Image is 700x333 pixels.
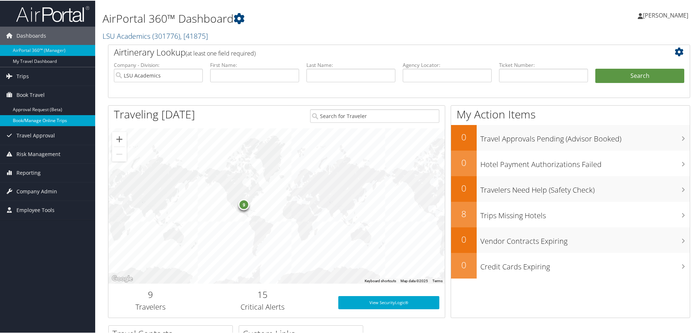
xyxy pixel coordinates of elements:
[112,131,127,146] button: Zoom in
[110,273,134,283] a: Open this area in Google Maps (opens a new window)
[451,106,690,121] h1: My Action Items
[451,130,477,143] h2: 0
[238,198,249,209] div: 9
[114,45,636,58] h2: Airtinerary Lookup
[480,257,690,271] h3: Credit Cards Expiring
[403,61,492,68] label: Agency Locator:
[210,61,299,68] label: First Name:
[401,278,428,282] span: Map data ©2025
[310,109,439,122] input: Search for Traveler
[16,182,57,200] span: Company Admin
[16,26,46,44] span: Dashboards
[306,61,395,68] label: Last Name:
[451,175,690,201] a: 0Travelers Need Help (Safety Check)
[114,288,187,300] h2: 9
[103,10,498,26] h1: AirPortal 360™ Dashboard
[480,181,690,194] h3: Travelers Need Help (Safety Check)
[198,288,327,300] h2: 15
[451,232,477,245] h2: 0
[16,126,55,144] span: Travel Approval
[186,49,256,57] span: (at least one field required)
[114,106,195,121] h1: Traveling [DATE]
[595,68,684,83] button: Search
[451,181,477,194] h2: 0
[114,301,187,311] h3: Travelers
[638,4,696,26] a: [PERSON_NAME]
[480,232,690,246] h3: Vendor Contracts Expiring
[451,252,690,278] a: 0Credit Cards Expiring
[451,227,690,252] a: 0Vendor Contracts Expiring
[16,85,45,103] span: Book Travel
[499,61,588,68] label: Ticket Number:
[16,163,41,181] span: Reporting
[365,278,396,283] button: Keyboard shortcuts
[480,129,690,143] h3: Travel Approvals Pending (Advisor Booked)
[16,144,60,163] span: Risk Management
[643,11,688,19] span: [PERSON_NAME]
[114,61,203,68] label: Company - Division:
[451,258,477,270] h2: 0
[338,295,439,309] a: View SecurityLogic®
[480,206,690,220] h3: Trips Missing Hotels
[451,156,477,168] h2: 0
[110,273,134,283] img: Google
[451,150,690,175] a: 0Hotel Payment Authorizations Failed
[103,30,208,40] a: LSU Academics
[480,155,690,169] h3: Hotel Payment Authorizations Failed
[16,200,55,219] span: Employee Tools
[16,5,89,22] img: airportal-logo.png
[451,201,690,227] a: 8Trips Missing Hotels
[152,30,180,40] span: ( 301776 )
[432,278,443,282] a: Terms (opens in new tab)
[198,301,327,311] h3: Critical Alerts
[451,207,477,219] h2: 8
[451,124,690,150] a: 0Travel Approvals Pending (Advisor Booked)
[16,67,29,85] span: Trips
[180,30,208,40] span: , [ 41875 ]
[112,146,127,161] button: Zoom out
